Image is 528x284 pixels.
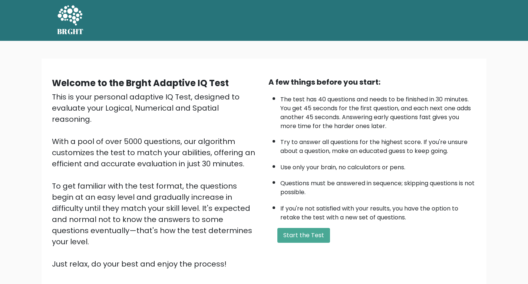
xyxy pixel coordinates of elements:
li: Try to answer all questions for the highest score. If you're unsure about a question, make an edu... [280,134,476,156]
li: Questions must be answered in sequence; skipping questions is not possible. [280,175,476,197]
a: BRGHT [57,3,84,38]
li: If you're not satisfied with your results, you have the option to retake the test with a new set ... [280,200,476,222]
li: The test has 40 questions and needs to be finished in 30 minutes. You get 45 seconds for the firs... [280,91,476,131]
h5: BRGHT [57,27,84,36]
b: Welcome to the Brght Adaptive IQ Test [52,77,229,89]
li: Use only your brain, no calculators or pens. [280,159,476,172]
button: Start the Test [277,228,330,243]
div: A few things before you start: [268,76,476,88]
div: This is your personal adaptive IQ Test, designed to evaluate your Logical, Numerical and Spatial ... [52,91,260,270]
